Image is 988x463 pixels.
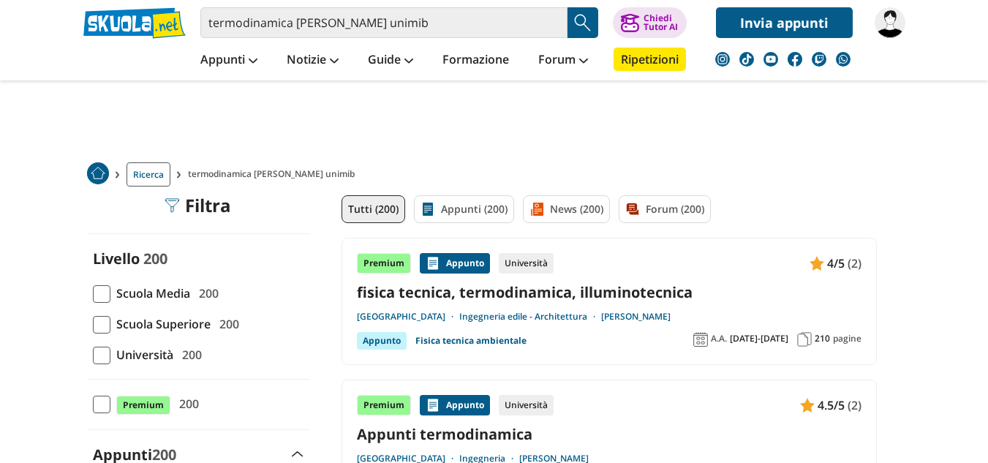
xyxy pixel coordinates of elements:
[87,162,109,184] img: Home
[535,48,592,74] a: Forum
[644,14,678,31] div: Chiedi Tutor AI
[730,333,788,345] span: [DATE]-[DATE]
[357,424,861,444] a: Appunti termodinamica
[110,345,173,364] span: Università
[763,52,778,67] img: youtube
[165,195,231,216] div: Filtra
[797,332,812,347] img: Pagine
[93,249,140,268] label: Livello
[283,48,342,74] a: Notizie
[116,396,170,415] span: Premium
[173,394,199,413] span: 200
[818,396,845,415] span: 4.5/5
[420,395,490,415] div: Appunto
[711,333,727,345] span: A.A.
[127,162,170,187] a: Ricerca
[420,253,490,274] div: Appunto
[810,256,824,271] img: Appunti contenuto
[614,48,686,71] a: Ripetizioni
[197,48,261,74] a: Appunti
[421,202,435,217] img: Appunti filtro contenuto
[459,311,601,323] a: Ingegneria edile - Architettura
[836,52,851,67] img: WhatsApp
[815,333,830,345] span: 210
[739,52,754,67] img: tiktok
[357,395,411,415] div: Premium
[523,195,610,223] a: News (200)
[715,52,730,67] img: instagram
[601,311,671,323] a: [PERSON_NAME]
[110,315,211,334] span: Scuola Superiore
[613,7,687,38] button: ChiediTutor AI
[364,48,417,74] a: Guide
[414,195,514,223] a: Appunti (200)
[214,315,239,334] span: 200
[357,253,411,274] div: Premium
[619,195,711,223] a: Forum (200)
[357,282,861,302] a: fisica tecnica, termodinamica, illuminotecnica
[625,202,640,217] img: Forum filtro contenuto
[499,253,554,274] div: Università
[87,162,109,187] a: Home
[800,398,815,413] img: Appunti contenuto
[567,7,598,38] button: Search Button
[426,398,440,413] img: Appunti contenuto
[292,451,303,457] img: Apri e chiudi sezione
[848,396,861,415] span: (2)
[357,311,459,323] a: [GEOGRAPHIC_DATA]
[342,195,405,223] a: Tutti (200)
[415,332,527,350] a: Fisica tecnica ambientale
[693,332,708,347] img: Anno accademico
[788,52,802,67] img: facebook
[426,256,440,271] img: Appunti contenuto
[875,7,905,38] img: vimp
[499,395,554,415] div: Università
[165,198,179,213] img: Filtra filtri mobile
[439,48,513,74] a: Formazione
[110,284,190,303] span: Scuola Media
[716,7,853,38] a: Invia appunti
[833,333,861,345] span: pagine
[176,345,202,364] span: 200
[357,332,407,350] div: Appunto
[143,249,167,268] span: 200
[827,254,845,273] span: 4/5
[193,284,219,303] span: 200
[812,52,826,67] img: twitch
[848,254,861,273] span: (2)
[529,202,544,217] img: News filtro contenuto
[188,162,361,187] span: termodinamica [PERSON_NAME] unimib
[200,7,567,38] input: Cerca appunti, riassunti o versioni
[572,12,594,34] img: Cerca appunti, riassunti o versioni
